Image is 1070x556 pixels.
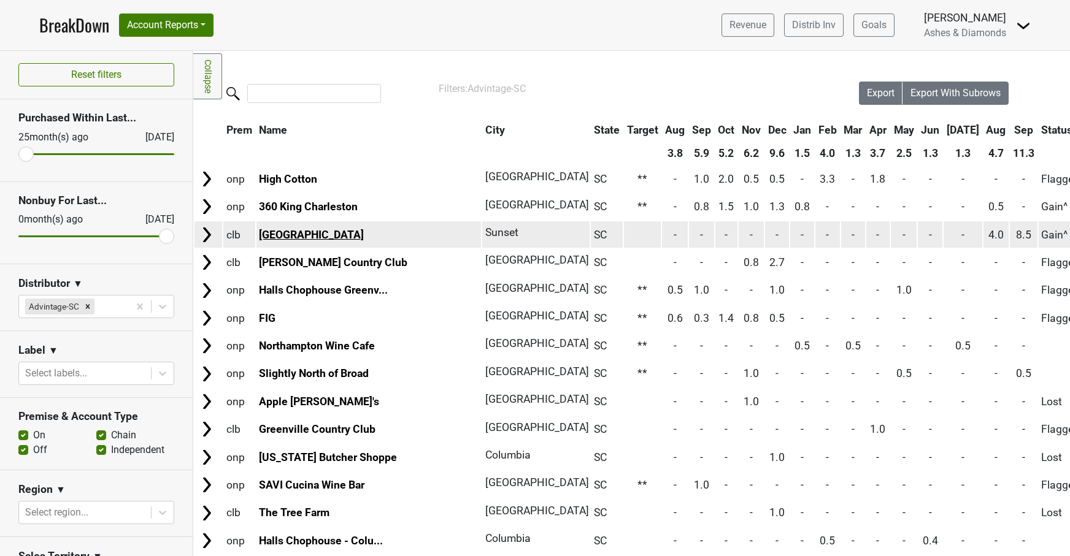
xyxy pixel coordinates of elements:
[18,112,174,124] h3: Purchased Within Last...
[259,367,369,379] a: Slightly North of Broad
[929,395,932,408] span: -
[876,256,879,268] span: -
[674,451,677,463] span: -
[668,284,683,296] span: 0.5
[223,360,255,387] td: onp
[961,173,964,185] span: -
[198,281,216,300] img: Arrow right
[725,395,728,408] span: -
[134,130,174,145] div: [DATE]
[1022,173,1025,185] span: -
[198,448,216,467] img: Arrow right
[891,142,917,164] th: 2.5
[852,284,855,296] span: -
[826,423,829,435] span: -
[769,256,785,268] span: 2.7
[694,284,709,296] span: 1.0
[876,229,879,241] span: -
[718,312,734,324] span: 1.4
[594,340,607,352] span: SC
[867,87,895,99] span: Export
[995,340,998,352] span: -
[739,119,764,141] th: Nov: activate to sort column ascending
[988,229,1004,241] span: 4.0
[33,428,45,443] label: On
[852,367,855,379] span: -
[700,367,703,379] span: -
[198,337,216,355] img: Arrow right
[876,395,879,408] span: -
[198,226,216,244] img: Arrow right
[961,367,964,379] span: -
[876,367,879,379] span: -
[929,200,932,213] span: -
[259,423,375,435] a: Greenville Country Club
[485,365,589,378] span: [GEOGRAPHIC_DATA]
[594,229,607,241] span: SC
[259,535,383,547] a: Halls Chophouse - Colu...
[485,449,531,461] span: Columbia
[591,119,623,141] th: State: activate to sort column ascending
[750,451,753,463] span: -
[485,170,589,183] span: [GEOGRAPHIC_DATA]
[903,340,906,352] span: -
[259,395,379,408] a: Apple [PERSON_NAME]'s
[715,119,738,141] th: Oct: activate to sort column ascending
[801,367,804,379] span: -
[594,395,607,408] span: SC
[961,312,964,324] span: -
[826,451,829,463] span: -
[485,421,589,433] span: [GEOGRAPHIC_DATA]
[485,337,589,349] span: [GEOGRAPHIC_DATA]
[256,119,482,141] th: Name: activate to sort column ascending
[1022,256,1025,268] span: -
[866,142,890,164] th: 3.7
[983,142,1009,164] th: 4.7
[870,173,885,185] span: 1.8
[18,194,174,207] h3: Nonbuy For Last...
[725,229,728,241] span: -
[852,423,855,435] span: -
[995,284,998,296] span: -
[995,256,998,268] span: -
[700,451,703,463] span: -
[694,200,709,213] span: 0.8
[223,166,255,192] td: onp
[826,284,829,296] span: -
[870,423,885,435] span: 1.0
[725,256,728,268] span: -
[594,312,607,324] span: SC
[725,367,728,379] span: -
[259,200,358,213] a: 360 King Charleston
[924,27,1006,39] span: Ashes & Diamonds
[718,200,734,213] span: 1.5
[852,256,855,268] span: -
[929,367,932,379] span: -
[18,410,174,423] h3: Premise & Account Type
[961,395,964,408] span: -
[961,200,964,213] span: -
[223,333,255,359] td: onp
[674,340,677,352] span: -
[845,340,861,352] span: 0.5
[815,142,840,164] th: 4.0
[198,504,216,522] img: Arrow right
[25,299,81,314] div: Advintage-SC
[944,142,982,164] th: 1.3
[111,428,136,443] label: Chain
[198,197,216,216] img: Arrow right
[876,340,879,352] span: -
[18,63,174,86] button: Reset filters
[852,395,855,408] span: -
[961,451,964,463] span: -
[820,173,835,185] span: 3.3
[891,119,917,141] th: May: activate to sort column ascending
[223,471,255,498] td: onp
[853,13,895,37] a: Goals
[674,367,677,379] span: -
[784,13,844,37] a: Distrib Inv
[1022,284,1025,296] span: -
[226,124,252,136] span: Prem
[826,312,829,324] span: -
[594,200,607,213] span: SC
